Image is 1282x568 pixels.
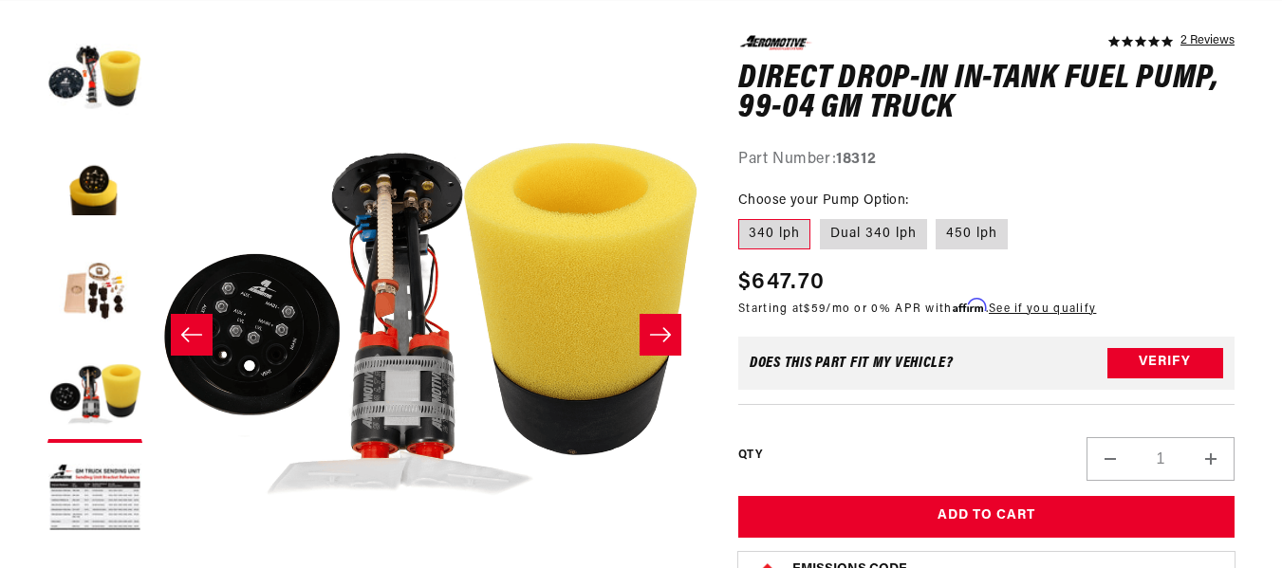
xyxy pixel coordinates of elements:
[738,64,1235,124] h1: Direct Drop-In In-Tank Fuel Pump, 99-04 GM Truck
[820,219,927,249] label: Dual 340 lph
[640,314,681,356] button: Slide right
[738,448,762,464] label: QTY
[1180,35,1235,48] a: 2 reviews
[738,148,1235,173] div: Part Number:
[47,35,142,130] button: Load image 1 in gallery view
[47,452,142,547] button: Load image 5 in gallery view
[836,152,876,167] strong: 18312
[738,300,1096,318] p: Starting at /mo or 0% APR with .
[171,314,213,356] button: Slide left
[804,303,826,315] span: $59
[738,266,825,300] span: $647.70
[936,219,1008,249] label: 450 lph
[738,191,911,211] legend: Choose your Pump Option:
[953,299,986,313] span: Affirm
[47,348,142,443] button: Load image 4 in gallery view
[750,356,954,371] div: Does This part fit My vehicle?
[47,139,142,234] button: Load image 2 in gallery view
[1107,348,1223,378] button: Verify
[738,496,1235,539] button: Add to Cart
[989,303,1096,315] a: See if you qualify - Learn more about Affirm Financing (opens in modal)
[738,219,810,249] label: 340 lph
[47,244,142,339] button: Load image 3 in gallery view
